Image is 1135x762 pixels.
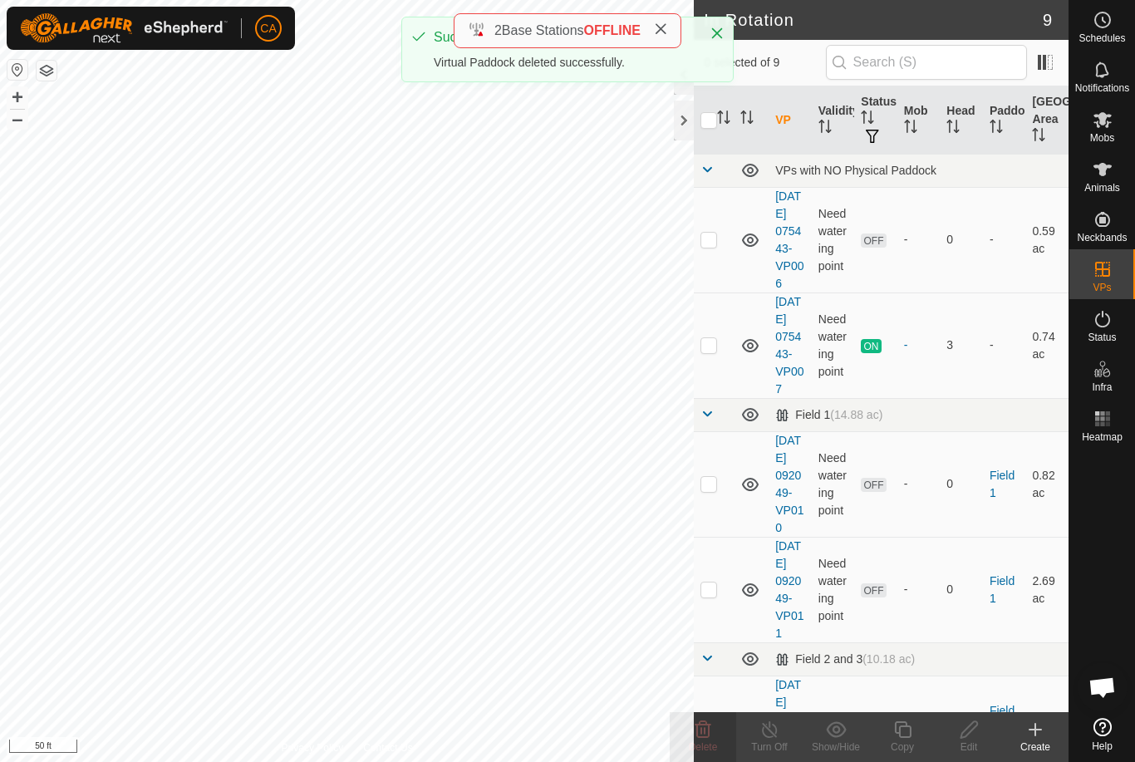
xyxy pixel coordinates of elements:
[282,740,344,755] a: Privacy Policy
[502,23,584,37] span: Base Stations
[740,113,754,126] p-sorticon: Activate to sort
[940,431,983,537] td: 0
[7,60,27,80] button: Reset Map
[869,740,936,755] div: Copy
[1025,187,1069,293] td: 0.59 ac
[1082,432,1123,442] span: Heatmap
[983,293,1026,398] td: -
[861,583,886,597] span: OFF
[861,234,886,248] span: OFF
[1078,662,1128,712] a: Open chat
[37,61,57,81] button: Map Layers
[803,740,869,755] div: Show/Hide
[775,539,803,640] a: [DATE] 092049-VP011
[936,740,1002,755] div: Edit
[1043,7,1052,32] span: 9
[862,652,915,666] span: (10.18 ac)
[260,20,276,37] span: CA
[940,537,983,642] td: 0
[704,54,825,71] span: 0 selected of 9
[861,478,886,492] span: OFF
[736,740,803,755] div: Turn Off
[775,408,882,422] div: Field 1
[818,122,832,135] p-sorticon: Activate to sort
[1092,382,1112,392] span: Infra
[990,704,1019,752] a: Field 2 and 3
[946,122,960,135] p-sorticon: Activate to sort
[1084,183,1120,193] span: Animals
[904,581,934,598] div: -
[704,10,1043,30] h2: In Rotation
[983,187,1026,293] td: -
[940,293,983,398] td: 3
[854,86,897,155] th: Status
[775,164,1062,177] div: VPs with NO Physical Paddock
[775,189,803,290] a: [DATE] 075443-VP006
[861,113,874,126] p-sorticon: Activate to sort
[434,27,693,47] div: Success
[7,87,27,107] button: +
[775,295,803,396] a: [DATE] 075443-VP007
[812,187,855,293] td: Need watering point
[812,293,855,398] td: Need watering point
[1075,83,1129,93] span: Notifications
[775,434,803,534] a: [DATE] 092049-VP010
[983,86,1026,155] th: Paddock
[1025,293,1069,398] td: 0.74 ac
[1092,741,1113,751] span: Help
[812,86,855,155] th: Validity
[705,22,729,45] button: Close
[434,54,693,71] div: Virtual Paddock deleted successfully.
[1025,86,1069,155] th: [GEOGRAPHIC_DATA] Area
[494,23,502,37] span: 2
[940,86,983,155] th: Head
[990,122,1003,135] p-sorticon: Activate to sort
[904,475,934,493] div: -
[1093,283,1111,293] span: VPs
[1002,740,1069,755] div: Create
[1088,332,1116,342] span: Status
[1090,133,1114,143] span: Mobs
[940,187,983,293] td: 0
[584,23,641,37] span: OFFLINE
[717,113,730,126] p-sorticon: Activate to sort
[7,109,27,129] button: –
[775,652,915,666] div: Field 2 and 3
[826,45,1027,80] input: Search (S)
[904,122,917,135] p-sorticon: Activate to sort
[812,537,855,642] td: Need watering point
[20,13,228,43] img: Gallagher Logo
[689,741,718,753] span: Delete
[1025,431,1069,537] td: 0.82 ac
[904,231,934,248] div: -
[1078,33,1125,43] span: Schedules
[861,339,881,353] span: ON
[904,337,934,354] div: -
[990,469,1015,499] a: Field 1
[769,86,812,155] th: VP
[1032,130,1045,144] p-sorticon: Activate to sort
[830,408,882,421] span: (14.88 ac)
[897,86,941,155] th: Mob
[363,740,412,755] a: Contact Us
[1077,233,1127,243] span: Neckbands
[1069,711,1135,758] a: Help
[990,574,1015,605] a: Field 1
[1025,537,1069,642] td: 2.69 ac
[812,431,855,537] td: Need watering point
